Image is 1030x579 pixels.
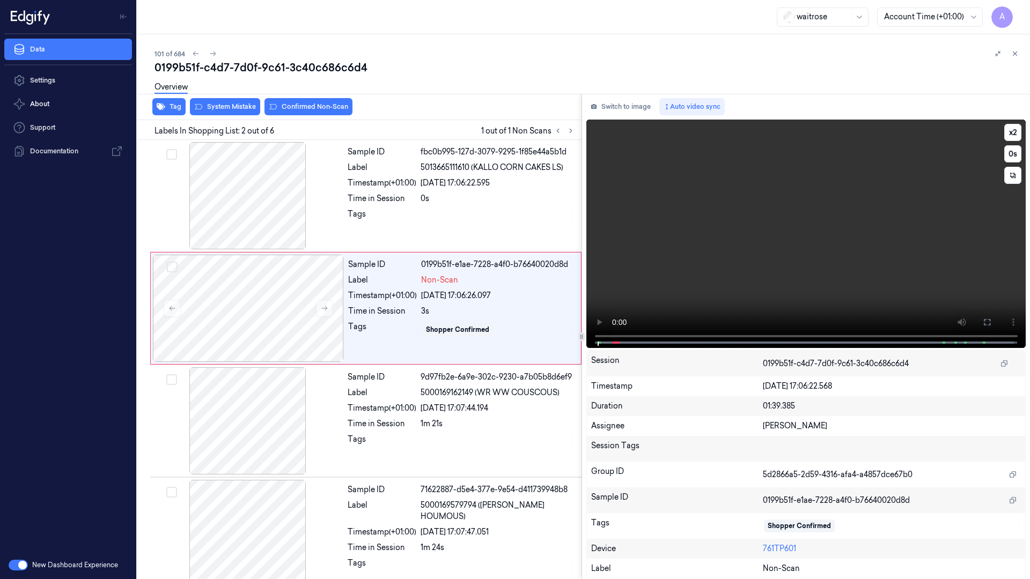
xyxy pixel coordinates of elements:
[348,387,416,398] div: Label
[348,274,417,286] div: Label
[166,149,177,160] button: Select row
[763,543,1021,554] div: 761TP601
[1004,124,1021,141] button: x2
[154,81,188,94] a: Overview
[763,495,910,506] span: 0199b51f-e1ae-7228-a4f0-b76640020d8d
[154,125,274,137] span: Labels In Shopping List: 2 out of 6
[763,400,1021,412] div: 01:39.385
[348,558,416,575] div: Tags
[348,290,417,301] div: Timestamp (+01:00)
[481,124,577,137] span: 1 out of 1 Non Scans
[348,372,416,383] div: Sample ID
[421,177,575,189] div: [DATE] 17:06:22.595
[768,521,831,531] div: Shopper Confirmed
[348,162,416,173] div: Label
[348,434,416,451] div: Tags
[591,563,763,574] div: Label
[763,469,913,480] span: 5d2866a5-2d59-4316-afa4-a4857dce67b0
[421,290,575,301] div: [DATE] 17:06:26.097
[348,526,416,538] div: Timestamp (+01:00)
[421,387,560,398] span: 5000169162149 (WR WW COUSCOUS)
[586,98,655,115] button: Switch to image
[348,146,416,158] div: Sample ID
[4,70,132,91] a: Settings
[166,487,177,498] button: Select row
[426,325,489,335] div: Shopper Confirmed
[591,492,763,509] div: Sample ID
[591,420,763,432] div: Assignee
[4,39,132,60] a: Data
[591,543,763,554] div: Device
[4,93,132,115] button: About
[348,259,417,270] div: Sample ID
[421,306,575,317] div: 3s
[421,274,458,286] span: Non-Scan
[348,321,417,338] div: Tags
[348,209,416,226] div: Tags
[4,140,132,162] a: Documentation
[421,484,575,495] div: 71622887-d5e4-377e-9e54-d411739948b8
[591,381,763,392] div: Timestamp
[421,542,575,553] div: 1m 24s
[991,6,1013,28] button: A
[591,466,763,483] div: Group ID
[115,8,132,25] button: Toggle Navigation
[421,418,575,429] div: 1m 21s
[591,440,763,457] div: Session Tags
[421,146,575,158] div: fbc0b995-127d-3079-9295-1f85e44a5b1d
[264,98,352,115] button: Confirmed Non-Scan
[1004,145,1021,162] button: 0s
[348,484,416,495] div: Sample ID
[763,381,1021,392] div: [DATE] 17:06:22.568
[190,98,260,115] button: System Mistake
[421,403,575,414] div: [DATE] 17:07:44.194
[154,60,1021,75] div: 0199b51f-c4d7-7d0f-9c61-3c40c686c6d4
[348,177,416,189] div: Timestamp (+01:00)
[421,162,563,173] span: 5013665111610 (KALLO CORN CAKES LS)
[348,542,416,553] div: Time in Session
[4,117,132,138] a: Support
[763,563,800,574] span: Non-Scan
[421,526,575,538] div: [DATE] 17:07:47.051
[154,49,185,58] span: 101 of 684
[421,500,575,522] span: 5000169579794 ([PERSON_NAME] HOUMOUS)
[421,193,575,204] div: 0s
[659,98,725,115] button: Auto video sync
[348,500,416,522] div: Label
[763,358,909,369] span: 0199b51f-c4d7-7d0f-9c61-3c40c686c6d4
[421,259,575,270] div: 0199b51f-e1ae-7228-a4f0-b76640020d8d
[763,420,1021,432] div: [PERSON_NAME]
[591,400,763,412] div: Duration
[348,306,417,317] div: Time in Session
[421,372,575,383] div: 9d97fb2e-6a9e-302c-9230-a7b05b8d6ef9
[166,374,177,385] button: Select row
[152,98,186,115] button: Tag
[167,262,178,272] button: Select row
[348,403,416,414] div: Timestamp (+01:00)
[591,355,763,372] div: Session
[348,193,416,204] div: Time in Session
[348,418,416,429] div: Time in Session
[591,517,763,535] div: Tags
